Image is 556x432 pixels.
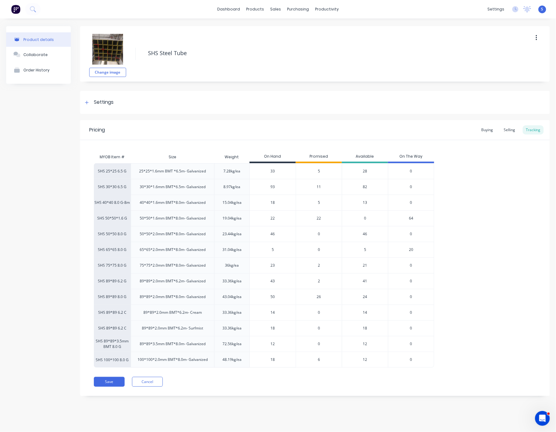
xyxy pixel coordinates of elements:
[89,126,105,134] div: Pricing
[342,226,388,242] div: 46
[140,184,206,190] div: 30*30*1.6mm BMT*6.5m- Galvanized
[140,278,206,284] div: 89*89*2.0mm BMT*6.2m- Galvanized
[94,305,131,320] div: SHS 89*89 6.2 C
[142,325,203,331] div: 89*89*2.0mm BMT*6.2m- Surfmist
[140,247,206,252] div: 65*65*2.0mm BMT*8.0m- Galvanized
[541,6,543,12] span: S
[140,216,206,221] div: 50*50*1.6mm BMT*8.0m- Galvanized
[140,200,206,205] div: 40*40*1.6mm BMT*8.0m- Galvanized
[410,341,412,347] span: 0
[164,149,181,165] div: Size
[222,357,242,362] div: 48.19kg/ea
[94,273,131,289] div: SHS 89*89 6.2 G
[410,168,412,174] span: 0
[250,195,296,210] div: 18
[318,357,320,362] span: 6
[94,352,131,368] div: SHS 100*100 8.0 G
[222,247,242,252] div: 31.04kg/ea
[410,278,412,284] span: 0
[222,310,242,315] div: 33.36kg/ea
[222,341,242,347] div: 72.56kg/ea
[23,37,54,42] div: Product details
[250,226,296,242] div: 46
[342,179,388,195] div: 82
[222,294,242,300] div: 43.04kg/ea
[318,341,320,347] span: 0
[94,195,131,210] div: SHS 40*40 8.0 G-8m
[410,184,412,190] span: 0
[250,242,296,257] div: 5
[312,5,342,14] div: productivity
[23,68,50,72] div: Order History
[342,289,388,305] div: 24
[284,5,312,14] div: purchasing
[94,163,131,179] div: SHS 25*25 6.5 G
[250,273,296,289] div: 43
[94,99,114,106] div: Settings
[342,336,388,352] div: 12
[222,325,242,331] div: 33.36kg/ea
[318,263,320,268] span: 2
[140,231,206,237] div: 50*50*2.0mm BMT*8.0m- Galvanized
[342,257,388,273] div: 21
[250,258,296,273] div: 23
[484,5,507,14] div: settings
[222,200,242,205] div: 15.04kg/ea
[318,247,320,252] span: 0
[250,305,296,320] div: 14
[317,184,321,190] span: 11
[94,242,131,257] div: SHS 65*65 8.0 G
[11,5,20,14] img: Factory
[317,216,321,221] span: 22
[410,231,412,237] span: 0
[342,320,388,336] div: 18
[318,168,320,174] span: 5
[6,47,71,62] button: Collaborate
[523,125,544,135] div: Tracking
[140,263,206,268] div: 75*75*2.0mm BMT*8.0m- Galvanized
[535,411,550,426] iframe: Intercom live chat
[317,294,321,300] span: 26
[318,231,320,237] span: 0
[225,263,239,268] div: 36kg/ea
[250,321,296,336] div: 18
[318,310,320,315] span: 0
[89,31,126,77] div: fileChange image
[409,216,413,221] span: 64
[250,179,296,195] div: 93
[342,352,388,368] div: 12
[94,179,131,195] div: SHS 30*30 6.5 G
[94,289,131,305] div: SHS 89*89 8.0 G
[92,34,123,65] img: file
[409,247,413,252] span: 20
[94,210,131,226] div: SHS 50*50*1.6 G
[410,357,412,362] span: 0
[410,200,412,205] span: 0
[410,263,412,268] span: 0
[94,151,131,163] div: MYOB Item #
[94,320,131,336] div: SHS 89*89 6.2 C
[342,195,388,210] div: 13
[222,231,242,237] div: 23.44kg/ea
[224,184,241,190] div: 8.97kg/ea
[222,216,242,221] div: 19.04kg/ea
[342,210,388,226] div: 0
[23,52,48,57] div: Collaborate
[145,46,506,60] textarea: SHS Steel Tube
[94,226,131,242] div: SHS 50*50 8.0 G
[220,149,244,165] div: Weight
[296,151,342,163] div: Promised
[318,200,320,205] span: 5
[214,5,243,14] a: dashboard
[250,164,296,179] div: 33
[388,151,434,163] div: On The Way
[318,278,320,284] span: 2
[250,352,296,367] div: 18
[250,151,296,163] div: On Hand
[94,377,125,387] button: Save
[6,62,71,78] button: Order History
[342,242,388,257] div: 5
[267,5,284,14] div: sales
[94,257,131,273] div: SHS 75*75 8.0 G
[132,377,163,387] button: Cancel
